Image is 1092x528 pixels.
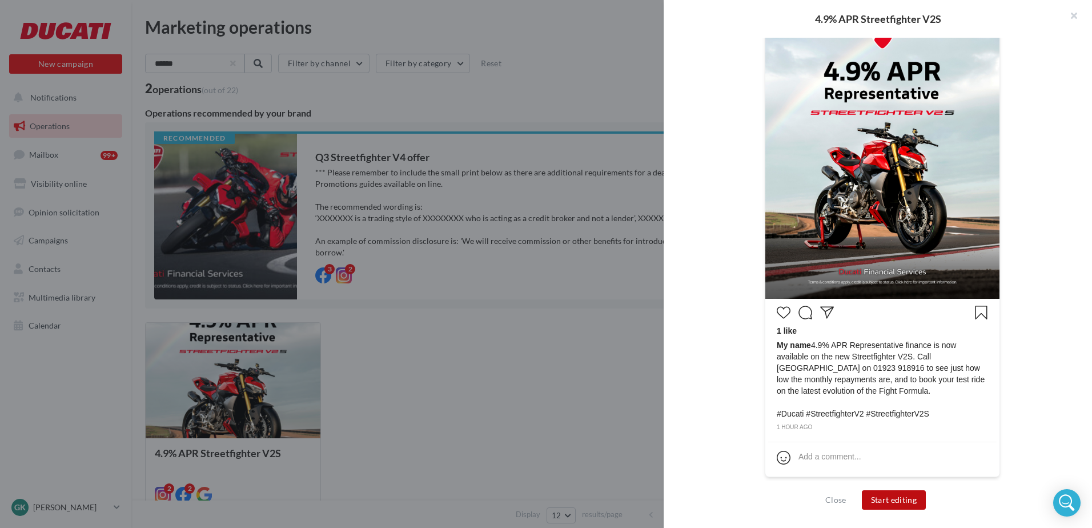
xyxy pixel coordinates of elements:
[777,451,790,465] svg: Emoji
[777,422,988,433] div: 1 hour ago
[798,451,861,462] div: Add a comment...
[820,306,834,319] svg: Partager la publication
[777,325,988,339] div: 1 like
[777,339,988,419] span: 4.9% APR Representative finance is now available on the new Streetfighter V2S. Call [GEOGRAPHIC_D...
[682,14,1074,24] div: 4.9% APR Streetfighter V2S
[821,493,851,507] button: Close
[862,490,926,510] button: Start editing
[974,306,988,319] svg: Enregistrer
[777,341,811,350] span: My name
[765,477,1000,492] div: Non-contractual preview
[777,306,790,319] svg: J’aime
[1053,489,1081,517] div: Open Intercom Messenger
[798,306,812,319] svg: Commenter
